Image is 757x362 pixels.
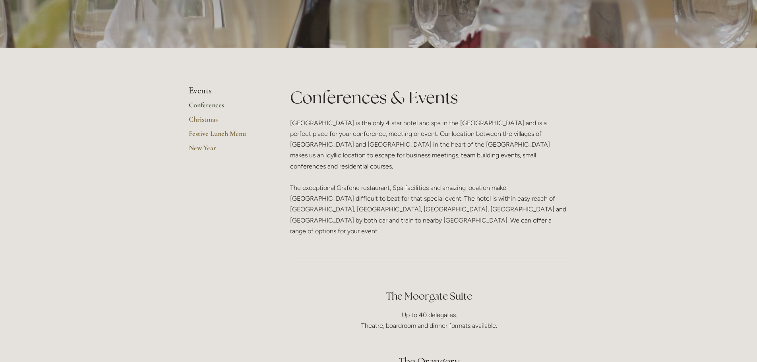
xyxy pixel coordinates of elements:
[290,289,569,303] h2: The Moorgate Suite
[290,310,569,331] p: Up to 40 delegates. Theatre, boardroom and dinner formats available.
[290,118,569,236] p: [GEOGRAPHIC_DATA] is the only 4 star hotel and spa in the [GEOGRAPHIC_DATA] and is a perfect plac...
[189,101,265,115] a: Conferences
[290,86,569,109] h1: Conferences & Events
[189,129,265,143] a: Festive Lunch Menu
[189,143,265,158] a: New Year
[189,115,265,129] a: Christmas
[189,86,265,96] li: Events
